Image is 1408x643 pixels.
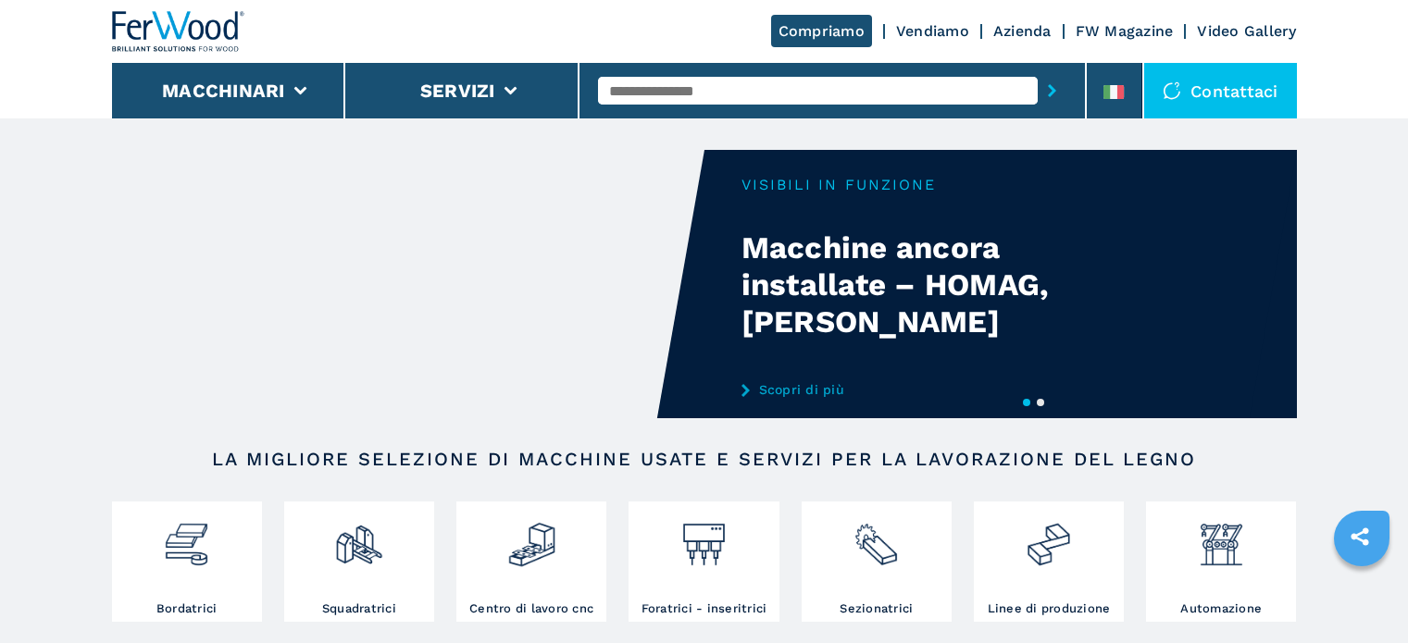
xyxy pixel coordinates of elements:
[1024,506,1073,569] img: linee_di_produzione_2.png
[334,506,383,569] img: squadratrici_2.png
[679,506,729,569] img: foratrici_inseritrici_2.png
[1038,69,1066,112] button: submit-button
[802,501,952,622] a: Sezionatrici
[1144,63,1297,118] div: Contattaci
[1180,600,1262,617] h3: Automazione
[1197,22,1296,40] a: Video Gallery
[840,600,913,617] h3: Sezionatrici
[896,22,969,40] a: Vendiamo
[112,150,704,418] video: Your browser does not support the video tag.
[988,600,1111,617] h3: Linee di produzione
[993,22,1052,40] a: Azienda
[112,11,245,52] img: Ferwood
[162,506,211,569] img: bordatrici_1.png
[112,501,262,622] a: Bordatrici
[1076,22,1174,40] a: FW Magazine
[162,80,285,102] button: Macchinari
[322,600,396,617] h3: Squadratrici
[629,501,779,622] a: Foratrici - inseritrici
[1163,81,1181,100] img: Contattaci
[1197,506,1246,569] img: automazione.png
[507,506,556,569] img: centro_di_lavoro_cnc_2.png
[456,501,606,622] a: Centro di lavoro cnc
[420,80,495,102] button: Servizi
[1337,513,1383,560] a: sharethis
[642,600,767,617] h3: Foratrici - inseritrici
[1146,501,1296,622] a: Automazione
[284,501,434,622] a: Squadratrici
[771,15,872,47] a: Compriamo
[1037,399,1044,406] button: 2
[469,600,593,617] h3: Centro di lavoro cnc
[741,382,1104,397] a: Scopri di più
[171,448,1238,470] h2: LA MIGLIORE SELEZIONE DI MACCHINE USATE E SERVIZI PER LA LAVORAZIONE DEL LEGNO
[1023,399,1030,406] button: 1
[974,501,1124,622] a: Linee di produzione
[156,600,218,617] h3: Bordatrici
[1329,560,1394,629] iframe: Chat
[852,506,901,569] img: sezionatrici_2.png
